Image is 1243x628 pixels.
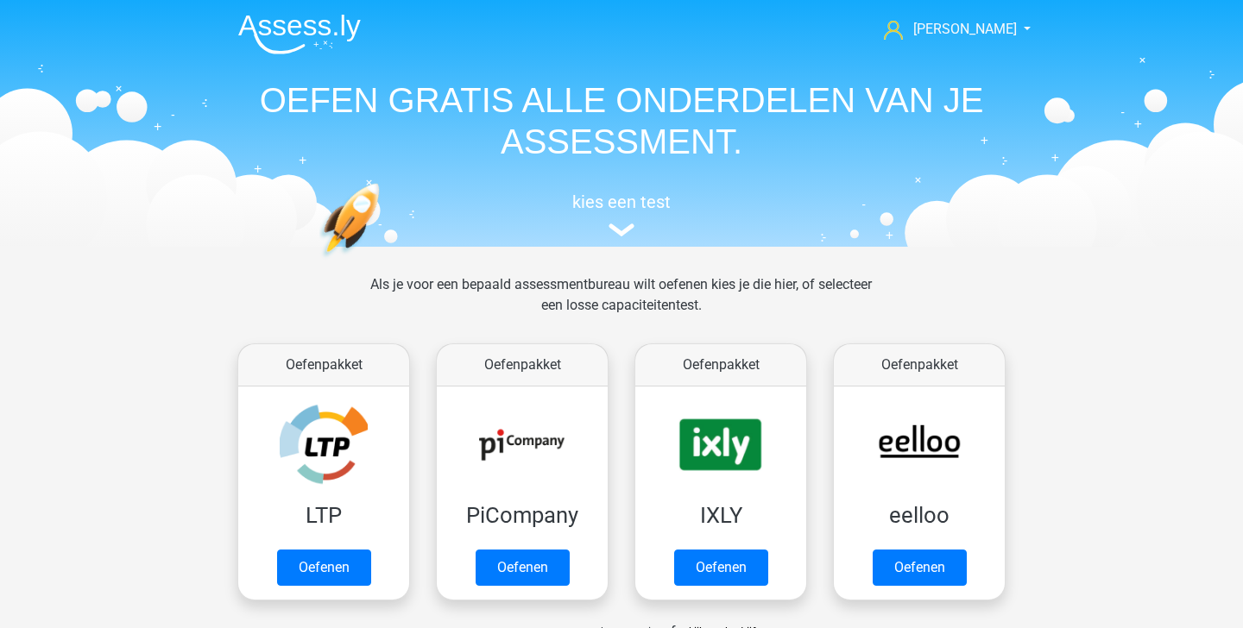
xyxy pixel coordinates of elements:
a: kies een test [224,192,1019,237]
div: Als je voor een bepaald assessmentbureau wilt oefenen kies je die hier, of selecteer een losse ca... [356,274,886,336]
span: [PERSON_NAME] [913,21,1017,37]
a: Oefenen [277,549,371,586]
img: Assessly [238,14,361,54]
h1: OEFEN GRATIS ALLE ONDERDELEN VAN JE ASSESSMENT. [224,79,1019,162]
a: [PERSON_NAME] [877,19,1019,40]
a: Oefenen [476,549,570,586]
h5: kies een test [224,192,1019,212]
a: Oefenen [674,549,768,586]
img: oefenen [319,183,446,339]
img: assessment [609,223,634,236]
a: Oefenen [873,549,967,586]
